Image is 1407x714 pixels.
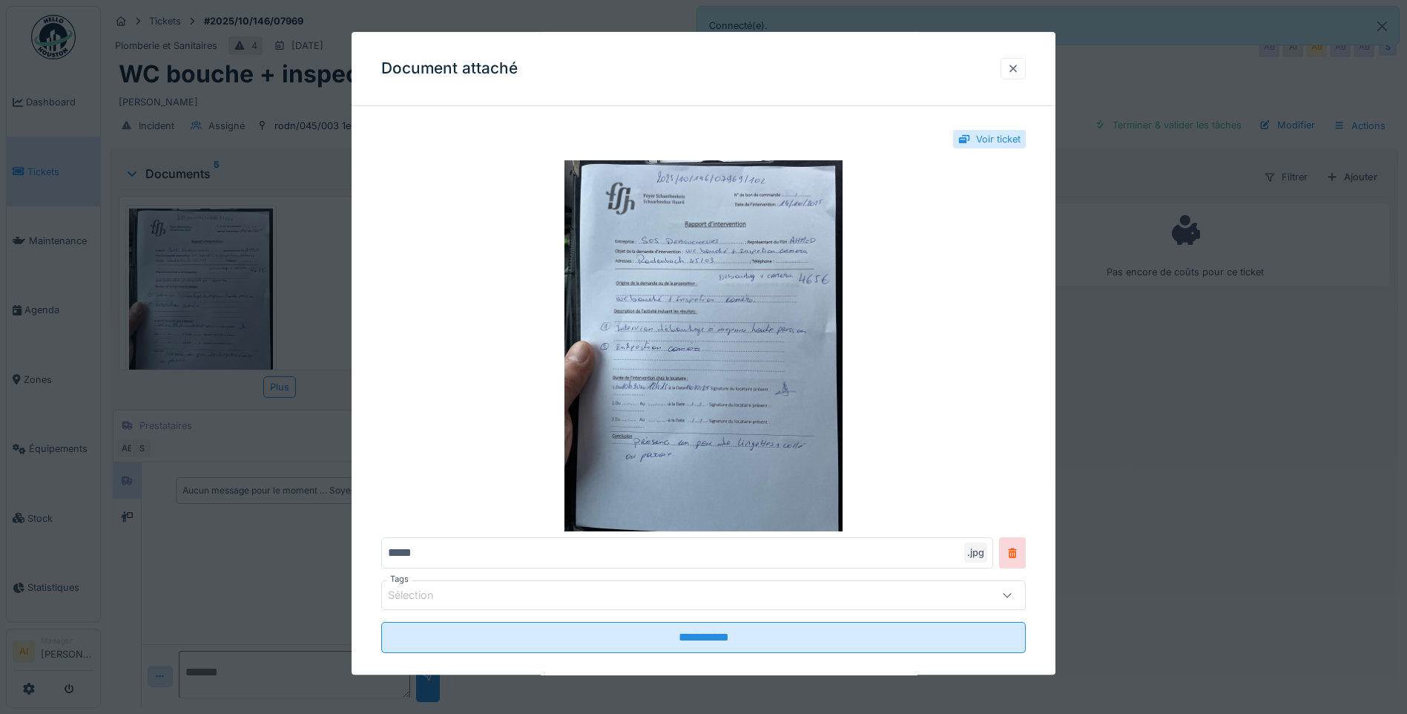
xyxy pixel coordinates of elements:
div: Sélection [388,588,455,604]
img: 21483d12-324c-48eb-a518-957c04080d07-image.jpg [381,160,1026,531]
div: Voir ticket [976,132,1021,146]
h3: Document attaché [381,59,518,78]
div: .jpg [964,543,987,563]
label: Tags [387,573,412,586]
